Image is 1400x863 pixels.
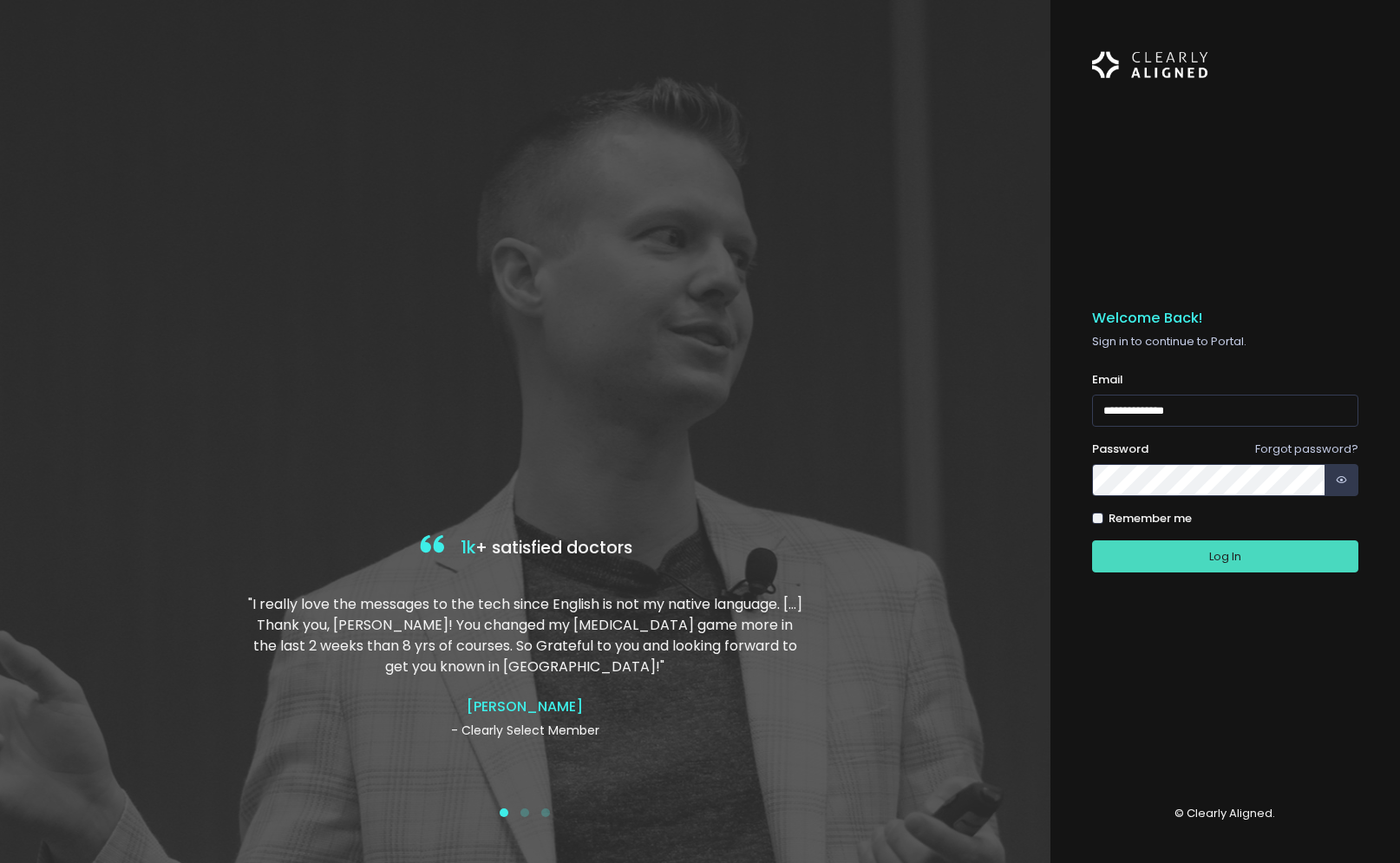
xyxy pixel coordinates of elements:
[1092,333,1359,350] p: Sign in to continue to Portal.
[1092,805,1359,822] p: © Clearly Aligned.
[461,536,475,559] span: 1k
[1092,42,1208,88] img: Logo Horizontal
[247,722,802,740] p: - Clearly Select Member
[1255,441,1358,457] a: Forgot password?
[247,698,802,715] h4: [PERSON_NAME]
[247,531,802,566] h4: + satisfied doctors
[1092,371,1123,389] label: Email
[1092,540,1359,572] button: Log In
[1092,310,1359,327] h5: Welcome Back!
[1109,510,1192,527] label: Remember me
[247,594,802,677] p: "I really love the messages to the tech since English is not my native language. […] Thank you, [...
[1092,441,1148,458] label: Password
